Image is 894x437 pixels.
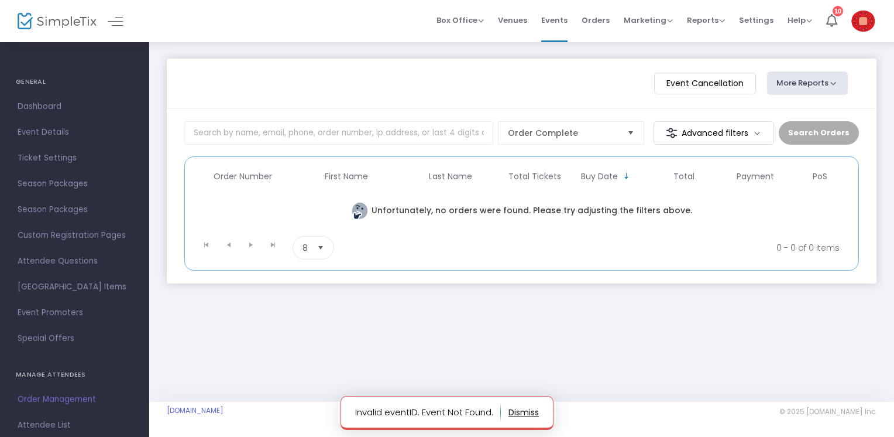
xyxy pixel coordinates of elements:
[436,15,484,26] span: Box Office
[450,236,840,260] kendo-pager-info: 0 - 0 of 0 items
[502,163,567,190] th: Total Tickets
[622,172,631,181] span: Sortable
[18,228,132,243] span: Custom Registration Pages
[18,125,132,140] span: Event Details
[767,71,848,95] button: More Reports
[833,5,843,15] div: 10
[302,242,308,254] span: 8
[214,172,272,182] span: Order Number
[666,127,678,139] img: filter
[16,363,133,387] h4: MANAGE ATTENDEES
[18,331,132,346] span: Special Offers
[191,190,852,231] td: Unfortunately, no orders were found. Please try adjusting the filters above.
[813,172,827,182] span: PoS
[18,305,132,320] span: Event Promoters
[18,392,132,407] span: Order Management
[654,73,756,94] m-button: Event Cancellation
[737,172,774,182] span: Payment
[624,15,673,26] span: Marketing
[508,403,539,422] button: dismiss
[325,172,368,182] span: First Name
[18,418,132,433] span: Attendee List
[541,5,568,35] span: Events
[508,127,618,139] span: Order Complete
[788,15,812,26] span: Help
[687,15,725,26] span: Reports
[355,403,501,422] p: Invalid eventID. Event Not Found.
[18,254,132,269] span: Attendee Questions
[312,237,329,259] button: Select
[18,151,132,166] span: Ticket Settings
[581,172,618,182] span: Buy Date
[351,202,369,220] img: face thinking
[582,5,610,35] span: Orders
[18,176,132,192] span: Season Packages
[167,406,223,415] a: [DOMAIN_NAME]
[623,122,639,144] button: Select
[673,172,694,182] span: Total
[191,163,852,231] div: Data table
[18,99,132,114] span: Dashboard
[18,202,132,217] span: Season Packages
[18,279,132,295] span: [GEOGRAPHIC_DATA] Items
[779,407,876,416] span: © 2025 [DOMAIN_NAME] Inc.
[498,5,527,35] span: Venues
[654,121,775,145] m-button: Advanced filters
[429,172,472,182] span: Last Name
[16,70,133,94] h4: GENERAL
[739,5,773,35] span: Settings
[184,121,493,145] input: Search by name, email, phone, order number, ip address, or last 4 digits of card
